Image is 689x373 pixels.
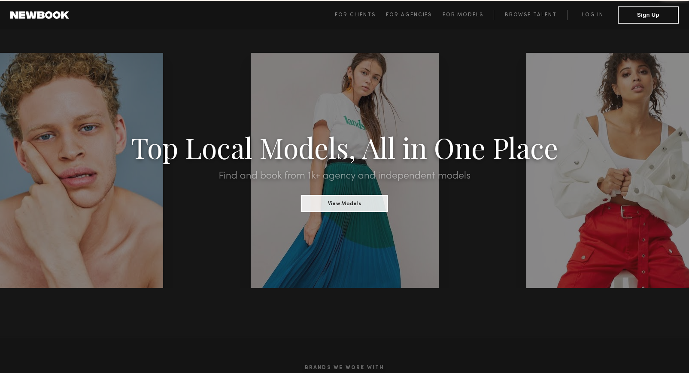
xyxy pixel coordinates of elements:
[52,134,637,161] h1: Top Local Models, All in One Place
[301,198,388,207] a: View Models
[443,10,494,20] a: For Models
[618,6,679,24] button: Sign Up
[567,10,618,20] a: Log in
[386,12,432,18] span: For Agencies
[443,12,483,18] span: For Models
[335,10,386,20] a: For Clients
[301,195,388,212] button: View Models
[52,171,637,181] h2: Find and book from 1k+ agency and independent models
[335,12,376,18] span: For Clients
[386,10,442,20] a: For Agencies
[494,10,567,20] a: Browse Talent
